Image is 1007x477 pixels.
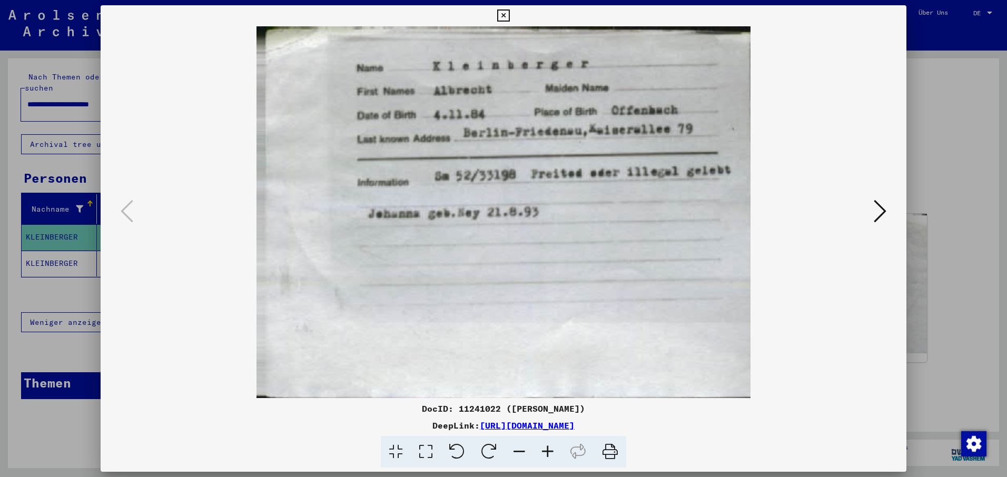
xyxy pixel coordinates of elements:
img: Zustimmung ändern [961,431,986,456]
div: DocID: 11241022 ([PERSON_NAME]) [101,402,906,415]
div: Zustimmung ändern [961,431,986,456]
img: 001.jpg [136,26,871,398]
a: [URL][DOMAIN_NAME] [480,420,575,431]
div: DeepLink: [101,419,906,432]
